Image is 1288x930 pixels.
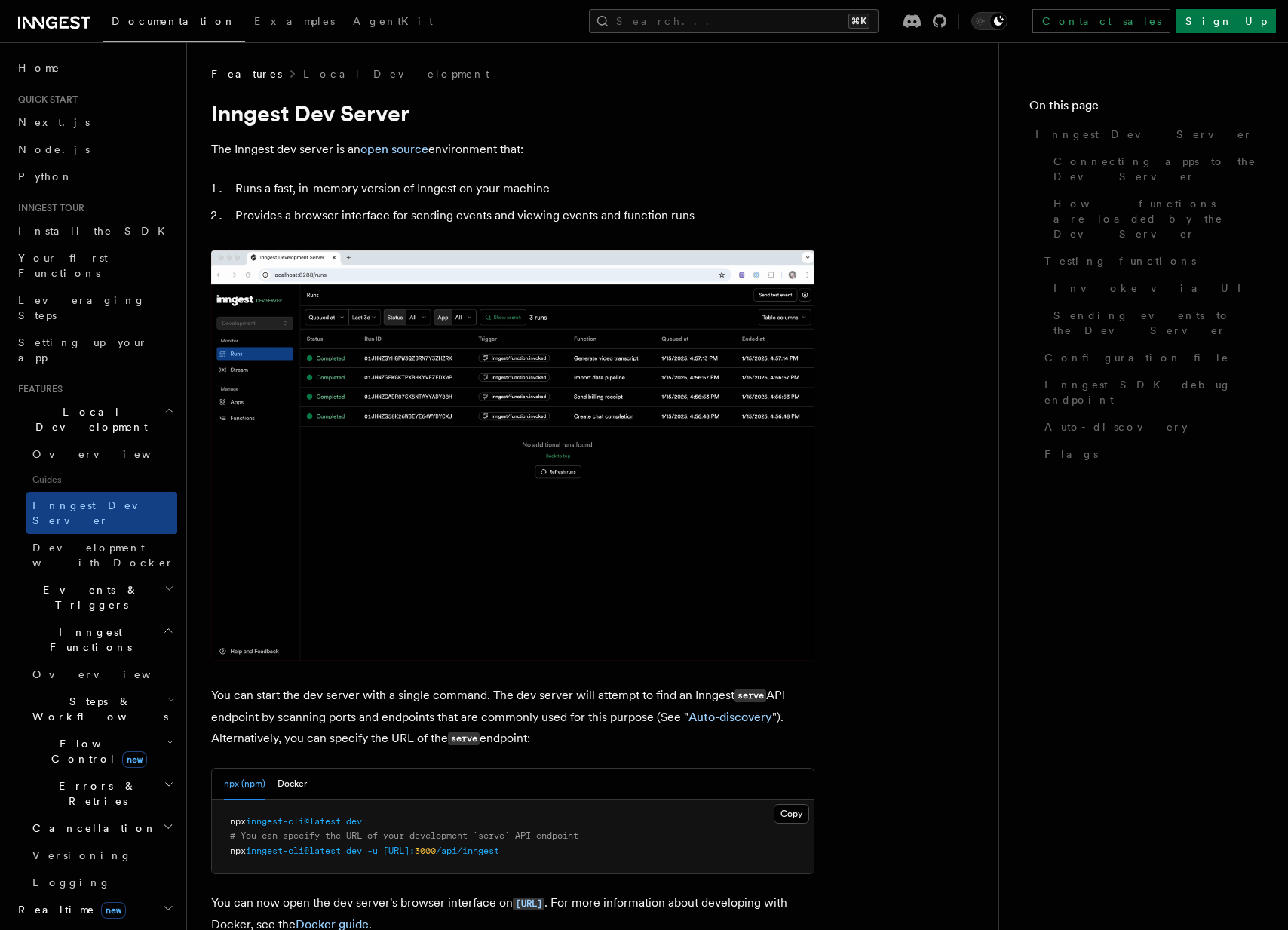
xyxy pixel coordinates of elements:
span: Setting up your app [18,336,148,364]
span: Inngest tour [12,202,84,214]
span: Auto-discovery [1044,419,1188,434]
span: /api/inngest [436,846,499,856]
a: Overview [26,661,177,688]
a: Setting up your app [12,329,177,371]
a: Sign Up [1176,9,1276,33]
button: Cancellation [26,815,177,842]
span: Invoke via UI [1053,281,1254,296]
a: Connecting apps to the Dev Server [1047,148,1258,190]
span: Inngest Functions [12,625,163,655]
div: Inngest Functions [12,661,177,896]
a: Documentation [103,5,245,42]
span: -u [367,846,378,856]
span: inngest-cli@latest [246,816,341,827]
span: Realtime [12,902,126,917]
span: Sending events to the Dev Server [1053,308,1258,338]
span: Inngest SDK debug endpoint [1044,377,1258,407]
span: Python [18,170,73,183]
span: Features [211,66,282,81]
a: Flags [1038,440,1258,468]
a: Invoke via UI [1047,275,1258,302]
a: Inngest Dev Server [1029,121,1258,148]
a: Your first Functions [12,244,177,287]
span: Local Development [12,404,164,434]
code: serve [448,732,480,745]
a: Versioning [26,842,177,869]
a: Logging [26,869,177,896]
button: Copy [774,804,809,824]
button: npx (npm) [224,769,265,800]
a: AgentKit [344,5,442,41]
span: dev [346,846,362,856]
a: Sending events to the Dev Server [1047,302,1258,344]
span: Node.js [18,143,90,155]
button: Inngest Functions [12,618,177,661]
button: Docker [278,769,307,800]
a: Inngest Dev Server [26,492,177,534]
kbd: ⌘K [848,14,869,29]
a: Overview [26,440,177,468]
button: Realtimenew [12,896,177,923]
a: open source [360,142,428,156]
span: Documentation [112,15,236,27]
span: Your first Functions [18,252,108,279]
span: Examples [254,15,335,27]
span: Flags [1044,447,1098,462]
a: Configuration file [1038,344,1258,371]
span: [URL]: [383,846,415,856]
span: Next.js [18,116,90,128]
span: 3000 [415,846,436,856]
span: Install the SDK [18,225,174,237]
a: Local Development [303,66,489,81]
a: How functions are loaded by the Dev Server [1047,190,1258,247]
span: Guides [26,468,177,492]
a: Home [12,54,177,81]
span: Steps & Workflows [26,694,168,724]
span: new [101,902,126,919]
a: Contact sales [1032,9,1170,33]
a: Python [12,163,177,190]
span: inngest-cli@latest [246,846,341,856]
a: Auto-discovery [688,710,772,724]
button: Toggle dark mode [971,12,1007,30]
a: Leveraging Steps [12,287,177,329]
span: npx [230,816,246,827]
button: Steps & Workflows [26,688,177,730]
a: Inngest SDK debug endpoint [1038,371,1258,413]
a: Auto-discovery [1038,413,1258,440]
button: Search...⌘K [589,9,879,33]
button: Local Development [12,398,177,440]
a: Development with Docker [26,534,177,576]
a: Node.js [12,136,177,163]
span: Logging [32,876,111,889]
span: # You can specify the URL of your development `serve` API endpoint [230,830,578,841]
button: Flow Controlnew [26,730,177,772]
button: Errors & Retries [26,772,177,815]
span: Configuration file [1044,350,1229,365]
a: Examples [245,5,344,41]
a: Next.js [12,109,177,136]
span: AgentKit [353,15,433,27]
span: Development with Docker [32,542,174,569]
span: dev [346,816,362,827]
span: Overview [32,668,188,680]
span: Inngest Dev Server [32,499,161,526]
span: npx [230,846,246,856]
p: You can start the dev server with a single command. The dev server will attempt to find an Innges... [211,685,814,750]
span: Overview [32,448,188,460]
code: [URL] [513,898,544,910]
button: Events & Triggers [12,576,177,618]
span: Testing functions [1044,253,1196,269]
span: Errors & Retries [26,778,164,809]
span: Versioning [32,849,132,861]
span: Flow Control [26,736,166,766]
span: Home [18,60,60,75]
code: serve [734,689,766,702]
li: Provides a browser interface for sending events and viewing events and function runs [231,205,814,226]
span: Cancellation [26,821,157,836]
div: Local Development [12,440,177,576]
span: Features [12,383,63,395]
span: How functions are loaded by the Dev Server [1053,196,1258,241]
h1: Inngest Dev Server [211,100,814,127]
span: Quick start [12,94,78,106]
